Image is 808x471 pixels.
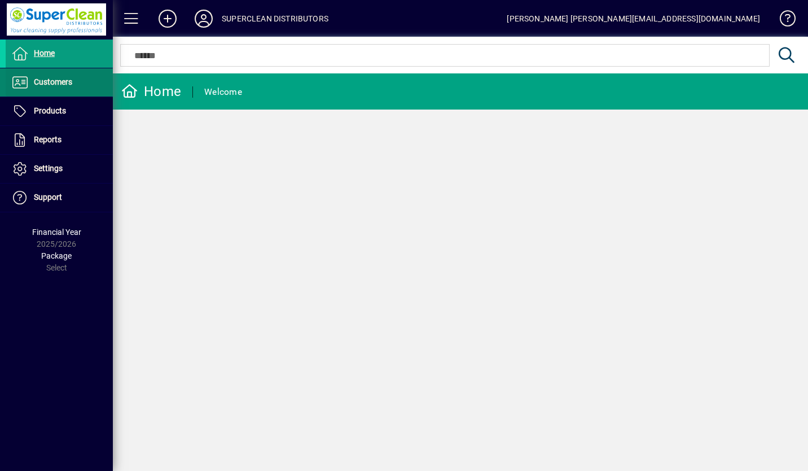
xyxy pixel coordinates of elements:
[41,251,72,260] span: Package
[186,8,222,29] button: Profile
[34,135,62,144] span: Reports
[32,228,81,237] span: Financial Year
[34,77,72,86] span: Customers
[6,68,113,97] a: Customers
[6,184,113,212] a: Support
[121,82,181,101] div: Home
[34,106,66,115] span: Products
[6,155,113,183] a: Settings
[507,10,760,28] div: [PERSON_NAME] [PERSON_NAME][EMAIL_ADDRESS][DOMAIN_NAME]
[6,126,113,154] a: Reports
[34,164,63,173] span: Settings
[34,49,55,58] span: Home
[6,97,113,125] a: Products
[34,193,62,202] span: Support
[222,10,328,28] div: SUPERCLEAN DISTRIBUTORS
[150,8,186,29] button: Add
[771,2,794,39] a: Knowledge Base
[204,83,242,101] div: Welcome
